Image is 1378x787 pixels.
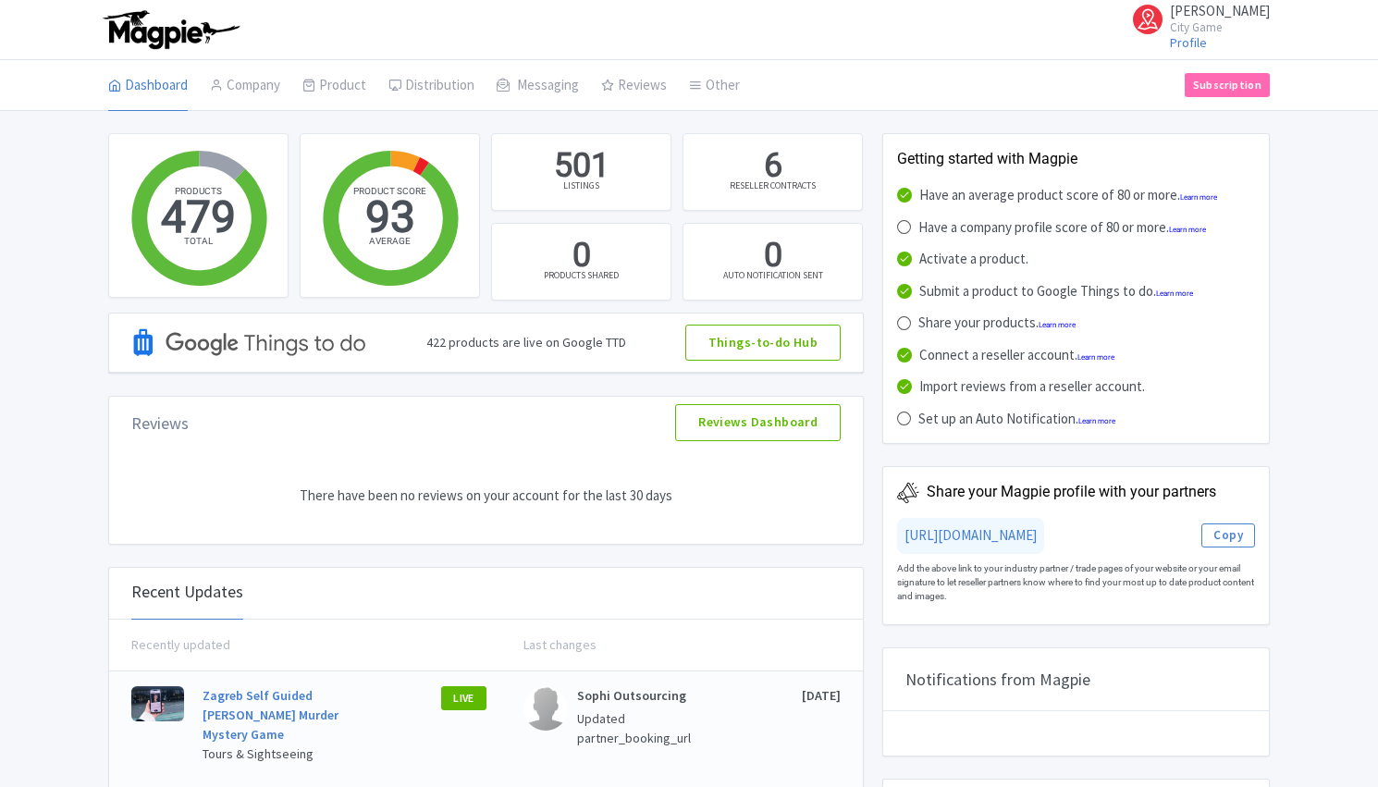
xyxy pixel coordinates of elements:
[99,9,242,50] img: logo-ab69f6fb50320c5b225c76a69d11143b.png
[210,60,280,112] a: Company
[1170,2,1270,19] span: [PERSON_NAME]
[918,217,1206,239] div: Have a company profile score of 80 or more.
[919,281,1193,302] div: Submit a product to Google Things to do.
[491,223,671,301] a: 0 PRODUCTS SHARED
[131,564,243,620] div: Recent Updates
[544,268,619,282] div: PRODUCTS SHARED
[919,249,1028,270] div: Activate a product.
[491,133,671,211] a: 501 LISTINGS
[1185,73,1270,97] a: Subscription
[203,744,387,764] p: Tours & Sightseeing
[1201,523,1255,547] button: Copy
[685,325,842,362] a: Things-to-do Hub
[117,449,855,544] div: There have been no reviews on your account for the last 30 days
[426,333,626,352] div: 422 products are live on Google TTD
[486,635,842,655] div: Last changes
[554,143,609,190] div: 501
[131,303,368,382] img: Google TTD
[918,313,1076,334] div: Share your products.
[1169,226,1206,234] a: Learn more
[523,686,568,731] img: contact-b11cc6e953956a0c50a2f97983291f06.png
[1039,321,1076,329] a: Learn more
[897,148,1255,170] div: Getting started with Magpie
[1180,193,1217,202] a: Learn more
[689,60,740,112] a: Other
[1078,417,1115,425] a: Learn more
[927,481,1216,503] div: Share your Magpie profile with your partners
[572,233,591,279] div: 0
[601,60,667,112] a: Reviews
[302,60,366,112] a: Product
[918,409,1115,430] div: Set up an Auto Notification.
[764,143,782,190] div: 6
[108,60,188,112] a: Dashboard
[919,185,1217,206] div: Have an average product score of 80 or more.
[883,648,1269,711] div: Notifications from Magpie
[131,411,189,436] div: Reviews
[131,686,184,721] img: oolf0ypbbdwiv222icno.png
[577,686,723,706] p: Sophi Outsourcing
[919,345,1114,366] div: Connect a reseller account.
[722,686,841,777] div: [DATE]
[1156,289,1193,298] a: Learn more
[683,133,863,211] a: 6 RESELLER CONTRACTS
[683,223,863,301] a: 0 AUTO NOTIFICATION SENT
[131,635,486,655] div: Recently updated
[730,178,816,192] div: RESELLER CONTRACTS
[1170,34,1207,51] a: Profile
[1077,353,1114,362] a: Learn more
[723,268,823,282] div: AUTO NOTIFICATION SENT
[675,404,841,441] a: Reviews Dashboard
[919,376,1145,398] div: Import reviews from a reseller account.
[904,526,1037,544] a: [URL][DOMAIN_NAME]
[1122,4,1270,33] a: [PERSON_NAME] City Game
[764,233,782,279] div: 0
[577,709,723,748] p: Updated partner_booking_url
[563,178,599,192] div: LISTINGS
[203,687,338,743] a: Zagreb Self Guided [PERSON_NAME] Murder Mystery Game
[1170,21,1270,33] small: City Game
[897,554,1255,610] div: Add the above link to your industry partner / trade pages of your website or your email signature...
[1133,5,1163,34] img: uu0thdcdyxwtjizrn0iy.png
[388,60,474,112] a: Distribution
[497,60,579,112] a: Messaging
